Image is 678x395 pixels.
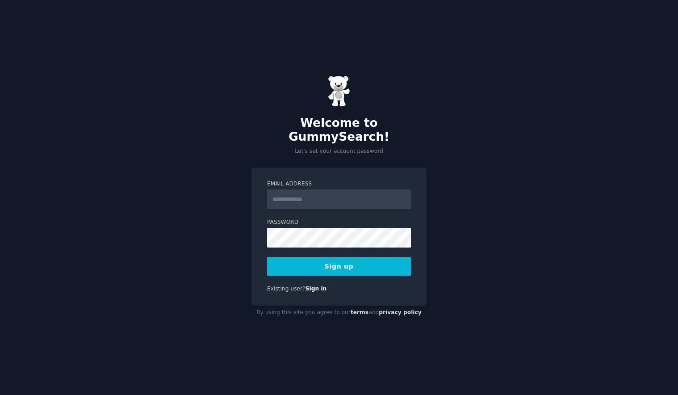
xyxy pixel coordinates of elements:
[267,257,411,276] button: Sign up
[251,147,427,155] p: Let's set your account password
[267,286,306,292] span: Existing user?
[267,219,411,227] label: Password
[306,286,327,292] a: Sign in
[379,309,422,315] a: privacy policy
[251,306,427,320] div: By using this site you agree to our and
[267,180,411,188] label: Email Address
[251,116,427,144] h2: Welcome to GummySearch!
[328,76,350,107] img: Gummy Bear
[351,309,368,315] a: terms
